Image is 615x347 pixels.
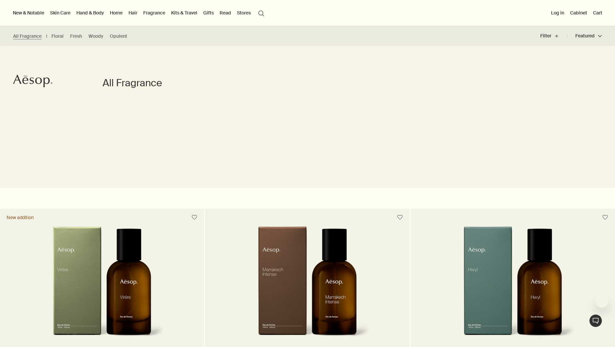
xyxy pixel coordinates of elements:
h1: All Fragrance [103,76,162,90]
a: Cabinet [569,9,588,17]
a: Kits & Travel [170,9,199,17]
a: Hand & Body [75,9,105,17]
button: New & Notable [11,9,46,17]
a: Skin Care [49,9,72,17]
a: Aesop [11,73,54,91]
button: Open search [255,7,267,19]
a: Home [109,9,124,17]
a: Gifts [202,9,215,17]
button: Save to cabinet [599,212,611,223]
button: Stores [236,9,252,17]
button: Cart [592,9,604,17]
iframe: Close message from Aesop [595,295,608,308]
button: Log in [550,9,565,17]
svg: Aesop [13,74,52,88]
a: Hair [127,9,139,17]
a: Read [218,9,232,17]
button: Save to cabinet [188,212,200,223]
div: Aesop says "Our consultants are available now to offer personalised product advice.". Open messag... [501,295,608,340]
div: New addition [7,214,34,220]
a: Fragrance [142,9,167,17]
button: Save to cabinet [394,212,406,223]
iframe: no content [501,327,514,340]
